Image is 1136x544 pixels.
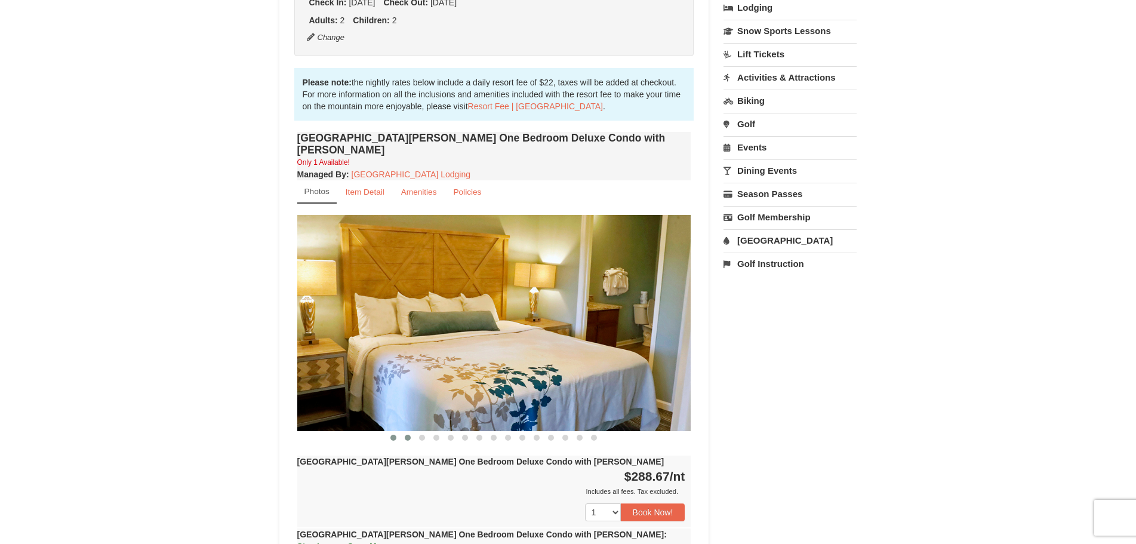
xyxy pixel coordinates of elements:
[621,503,685,521] button: Book Now!
[393,180,445,204] a: Amenities
[346,188,384,196] small: Item Detail
[724,66,857,88] a: Activities & Attractions
[724,253,857,275] a: Golf Instruction
[724,20,857,42] a: Snow Sports Lessons
[392,16,397,25] span: 2
[468,102,603,111] a: Resort Fee | [GEOGRAPHIC_DATA]
[724,113,857,135] a: Golf
[338,180,392,204] a: Item Detail
[724,206,857,228] a: Golf Membership
[309,16,338,25] strong: Adults:
[303,78,352,87] strong: Please note:
[401,188,437,196] small: Amenities
[297,180,337,204] a: Photos
[724,43,857,65] a: Lift Tickets
[352,170,470,179] a: [GEOGRAPHIC_DATA] Lodging
[445,180,489,204] a: Policies
[724,229,857,251] a: [GEOGRAPHIC_DATA]
[624,469,685,483] strong: $288.67
[297,485,685,497] div: Includes all fees. Tax excluded.
[724,136,857,158] a: Events
[724,183,857,205] a: Season Passes
[724,159,857,182] a: Dining Events
[306,31,346,44] button: Change
[340,16,345,25] span: 2
[353,16,389,25] strong: Children:
[297,170,349,179] strong: :
[724,90,857,112] a: Biking
[664,530,667,539] span: :
[304,187,330,196] small: Photos
[297,170,346,179] span: Managed By
[297,132,691,156] h4: [GEOGRAPHIC_DATA][PERSON_NAME] One Bedroom Deluxe Condo with [PERSON_NAME]
[453,188,481,196] small: Policies
[670,469,685,483] span: /nt
[297,457,664,466] strong: [GEOGRAPHIC_DATA][PERSON_NAME] One Bedroom Deluxe Condo with [PERSON_NAME]
[297,215,691,431] img: 18876286-122-159e5707.jpg
[297,158,350,167] small: Only 1 Available!
[294,68,694,121] div: the nightly rates below include a daily resort fee of $22, taxes will be added at checkout. For m...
